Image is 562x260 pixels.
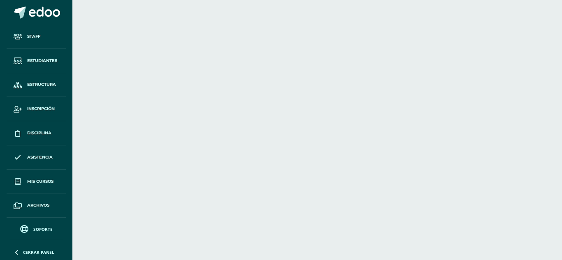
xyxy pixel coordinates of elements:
span: Archivos [27,202,49,209]
span: Disciplina [27,130,51,136]
a: Disciplina [7,121,66,145]
a: Estudiantes [7,49,66,73]
a: Inscripción [7,97,66,121]
span: Cerrar panel [23,249,54,255]
span: Estudiantes [27,58,57,64]
a: Mis cursos [7,170,66,194]
span: Asistencia [27,154,53,161]
span: Inscripción [27,106,55,112]
span: Staff [27,33,40,40]
a: Soporte [10,223,63,234]
span: Mis cursos [27,178,53,185]
a: Staff [7,25,66,49]
a: Estructura [7,73,66,97]
span: Estructura [27,81,56,88]
a: Asistencia [7,145,66,170]
a: Archivos [7,193,66,218]
span: Soporte [33,226,53,232]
